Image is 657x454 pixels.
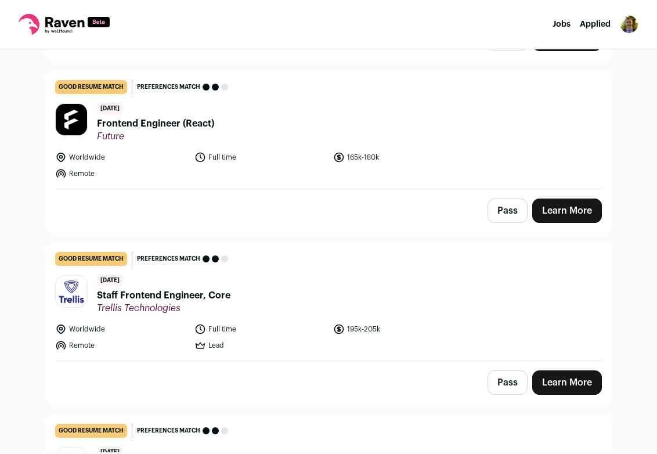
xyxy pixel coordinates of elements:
[333,323,465,335] li: 195k-205k
[194,152,327,163] li: Full time
[55,80,127,94] div: good resume match
[97,302,230,314] span: Trellis Technologies
[620,15,638,34] button: Open dropdown
[333,152,465,163] li: 165k-180k
[55,340,187,351] li: Remote
[620,15,638,34] img: 14898977-medium_jpg
[55,152,187,163] li: Worldwide
[137,425,200,437] span: Preferences match
[194,323,327,335] li: Full time
[56,279,87,305] img: 6ecb8eadd4770e8937effd58efaa5e14b90449da1b76254b5331ef9cb191b862.png
[137,253,200,265] span: Preferences match
[532,199,602,223] a: Learn More
[97,103,123,114] span: [DATE]
[553,20,571,28] a: Jobs
[532,370,602,395] a: Learn More
[55,424,127,438] div: good resume match
[488,370,528,395] button: Pass
[488,199,528,223] button: Pass
[55,252,127,266] div: good resume match
[56,104,87,135] img: 7b2ba87ca6a3d14569def2aba0e7a86515bcb237061edada7f2fb63d4a32c1af.png
[46,71,611,189] a: good resume match Preferences match [DATE] Frontend Engineer (React) Future Worldwide Full time 1...
[55,168,187,179] li: Remote
[97,275,123,286] span: [DATE]
[137,81,200,93] span: Preferences match
[97,289,230,302] span: Staff Frontend Engineer, Core
[55,323,187,335] li: Worldwide
[580,20,611,28] a: Applied
[97,117,214,131] span: Frontend Engineer (React)
[194,340,327,351] li: Lead
[46,243,611,361] a: good resume match Preferences match [DATE] Staff Frontend Engineer, Core Trellis Technologies Wor...
[97,131,214,142] span: Future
